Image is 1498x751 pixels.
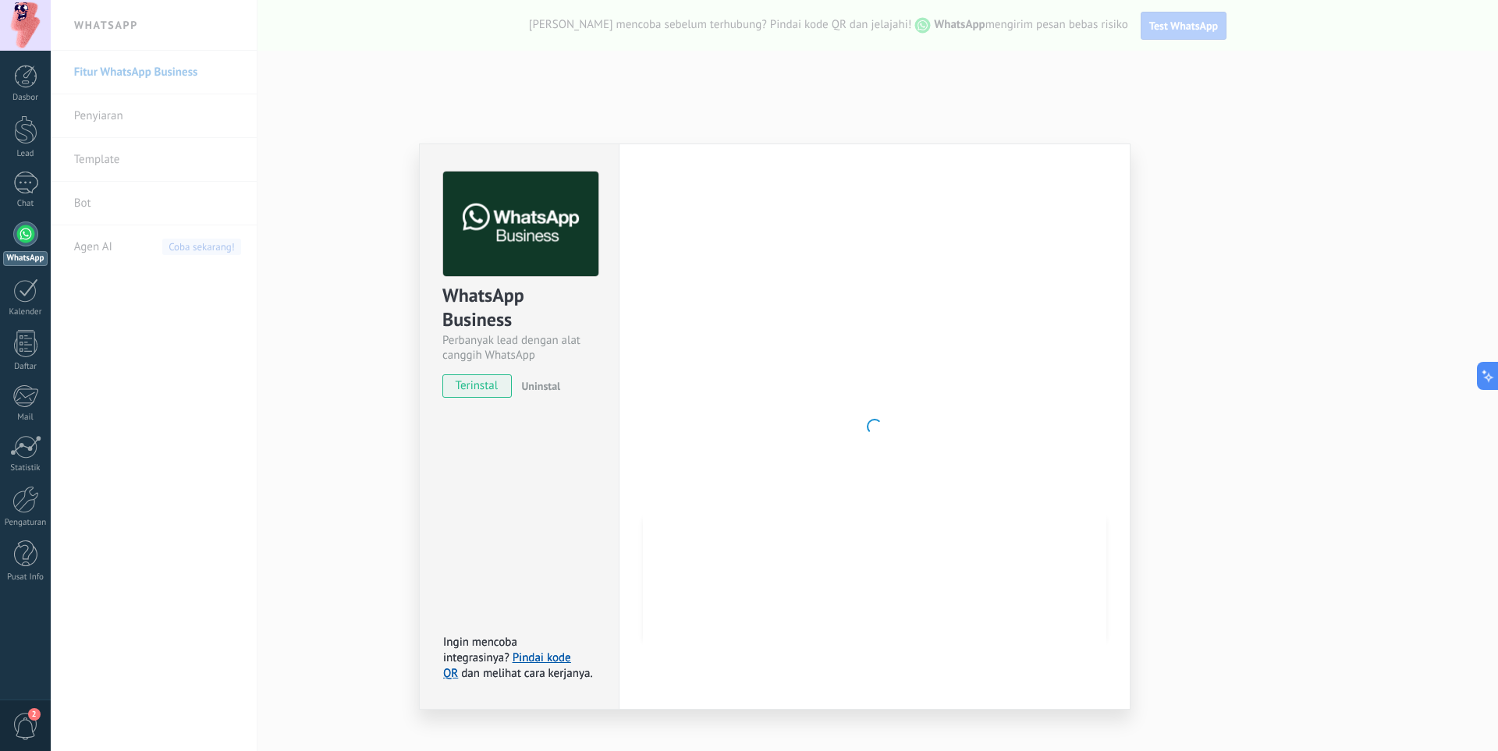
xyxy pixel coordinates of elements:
span: Ingin mencoba integrasinya? [443,635,517,665]
div: Dasbor [3,93,48,103]
div: Perbanyak lead dengan alat canggih WhatsApp [442,333,596,363]
div: Statistik [3,463,48,473]
span: dan melihat cara kerjanya. [461,666,592,681]
span: Uninstal [522,379,561,393]
div: Pengaturan [3,518,48,528]
button: Uninstal [516,374,561,398]
div: Lead [3,149,48,159]
div: Mail [3,413,48,423]
span: terinstal [443,374,511,398]
span: 2 [28,708,41,721]
a: Pindai kode QR [443,650,571,681]
div: WhatsApp [3,251,48,266]
div: Kalender [3,307,48,317]
img: logo_main.png [443,172,598,277]
div: Chat [3,199,48,209]
div: WhatsApp Business [442,283,596,333]
div: Pusat Info [3,572,48,583]
div: Daftar [3,362,48,372]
